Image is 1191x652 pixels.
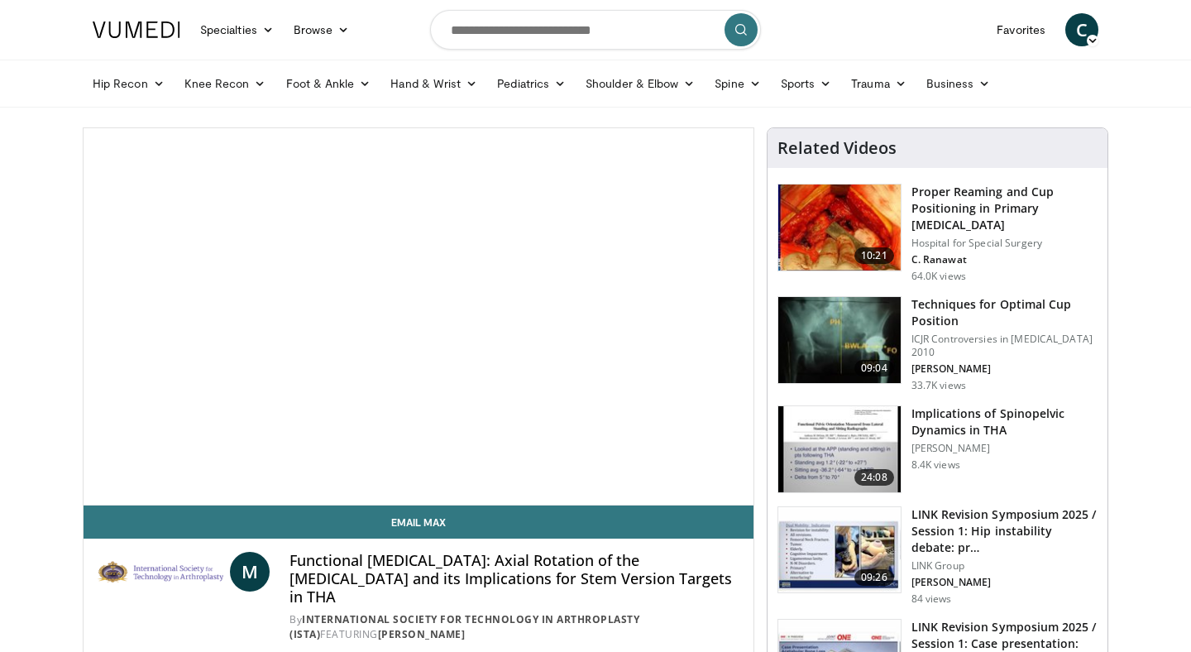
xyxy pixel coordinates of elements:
a: Pediatrics [487,67,576,100]
h4: Functional [MEDICAL_DATA]: Axial Rotation of the [MEDICAL_DATA] and its Implications for Stem Ver... [289,552,739,606]
p: 33.7K views [911,379,966,392]
a: Browse [284,13,360,46]
p: Hospital for Special Surgery [911,237,1098,250]
img: 74d4bff1-f7fa-4e32-bb20-85842c495601.150x105_q85_crop-smart_upscale.jpg [778,406,901,492]
a: 10:21 Proper Reaming and Cup Positioning in Primary [MEDICAL_DATA] Hospital for Special Surgery C... [777,184,1098,283]
h3: Proper Reaming and Cup Positioning in Primary [MEDICAL_DATA] [911,184,1098,233]
a: 09:04 Techniques for Optimal Cup Position ICJR Controversies in [MEDICAL_DATA] 2010 [PERSON_NAME]... [777,296,1098,392]
div: By FEATURING [289,612,739,642]
p: 64.0K views [911,270,966,283]
img: Screen_shot_2010-09-10_at_12.36.11_PM_2.png.150x105_q85_crop-smart_upscale.jpg [778,297,901,383]
a: C [1065,13,1098,46]
span: 09:26 [854,569,894,586]
a: Shoulder & Elbow [576,67,705,100]
a: International Society for Technology in Arthroplasty (ISTA) [289,612,639,641]
p: [PERSON_NAME] [911,442,1098,455]
a: Email Max [84,506,753,539]
a: Sports [771,67,842,100]
span: 10:21 [854,247,894,264]
video-js: Video Player [84,128,753,506]
p: ICJR Controversies in [MEDICAL_DATA] 2010 [911,333,1098,359]
span: 09:04 [854,360,894,376]
p: [PERSON_NAME] [911,362,1098,376]
a: [PERSON_NAME] [378,627,466,641]
p: [PERSON_NAME] [911,576,1098,589]
img: 50f614df-7187-4566-9491-b6d63872c174.150x105_q85_crop-smart_upscale.jpg [778,507,901,593]
a: Specialties [190,13,284,46]
h3: Implications of Spinopelvic Dynamics in THA [911,405,1098,439]
img: International Society for Technology in Arthroplasty (ISTA) [97,552,223,592]
p: 8.4K views [911,458,960,472]
a: Trauma [841,67,916,100]
a: Knee Recon [175,67,276,100]
a: Foot & Ankle [276,67,381,100]
a: Hip Recon [83,67,175,100]
a: Business [916,67,1001,100]
a: 09:26 LINK Revision Symposium 2025 / Session 1: Hip instability debate: pr… LINK Group [PERSON_NA... [777,506,1098,606]
h3: Techniques for Optimal Cup Position [911,296,1098,329]
a: Hand & Wrist [380,67,487,100]
input: Search topics, interventions [430,10,761,50]
a: 24:08 Implications of Spinopelvic Dynamics in THA [PERSON_NAME] 8.4K views [777,405,1098,493]
a: M [230,552,270,592]
p: C. Ranawat [911,253,1098,266]
p: LINK Group [911,559,1098,573]
a: Favorites [987,13,1055,46]
a: Spine [705,67,770,100]
h4: Related Videos [777,138,897,158]
span: 24:08 [854,469,894,486]
p: 84 views [911,592,952,606]
img: VuMedi Logo [93,22,180,38]
h3: LINK Revision Symposium 2025 / Session 1: Hip instability debate: pr… [911,506,1098,556]
img: 9ceeadf7-7a50-4be6-849f-8c42a554e74d.150x105_q85_crop-smart_upscale.jpg [778,185,901,271]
